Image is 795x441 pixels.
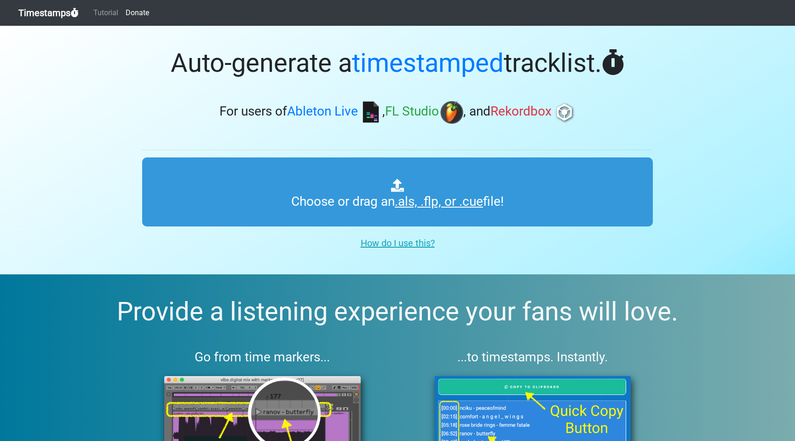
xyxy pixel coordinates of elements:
[142,48,653,79] h1: Auto-generate a tracklist.
[352,48,504,78] span: timestamped
[18,4,79,22] a: Timestamps
[490,104,552,119] span: Rekordbox
[413,349,653,365] h3: ...to timestamps. Instantly.
[142,349,383,365] h3: Go from time markers...
[90,4,122,22] a: Tutorial
[553,101,576,124] img: rb.png
[22,296,773,327] h2: Provide a listening experience your fans will love.
[142,101,653,124] h3: For users of , , and
[287,104,358,119] span: Ableton Live
[361,238,435,249] u: How do I use this?
[385,104,439,119] span: FL Studio
[122,4,153,22] a: Donate
[440,101,463,124] img: fl.png
[359,101,382,124] img: ableton.png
